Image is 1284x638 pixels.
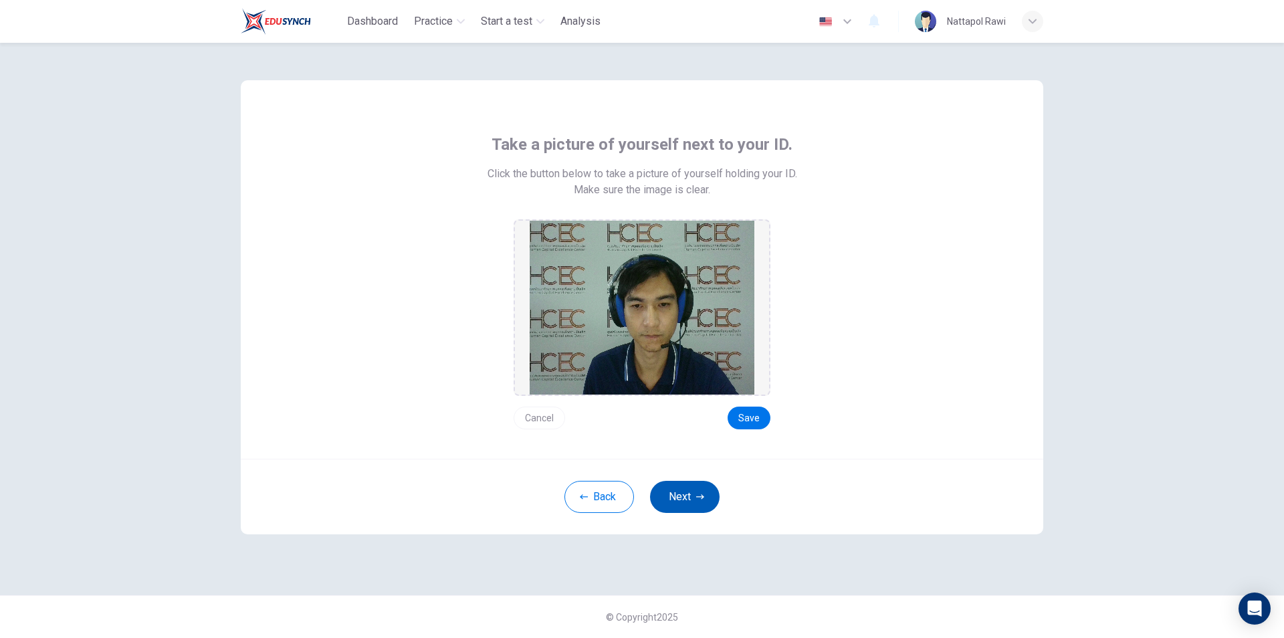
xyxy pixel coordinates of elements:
[488,166,797,182] span: Click the button below to take a picture of yourself holding your ID.
[728,407,770,429] button: Save
[947,13,1006,29] div: Nattapol Rawi
[342,9,403,33] button: Dashboard
[555,9,606,33] button: Analysis
[915,11,936,32] img: Profile picture
[347,13,398,29] span: Dashboard
[514,407,565,429] button: Cancel
[564,481,634,513] button: Back
[409,9,470,33] button: Practice
[241,8,342,35] a: Train Test logo
[492,134,792,155] span: Take a picture of yourself next to your ID.
[481,13,532,29] span: Start a test
[560,13,601,29] span: Analysis
[606,612,678,623] span: © Copyright 2025
[574,182,710,198] span: Make sure the image is clear.
[241,8,311,35] img: Train Test logo
[414,13,453,29] span: Practice
[1239,593,1271,625] div: Open Intercom Messenger
[817,17,834,27] img: en
[530,221,754,395] img: preview screemshot
[650,481,720,513] button: Next
[475,9,550,33] button: Start a test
